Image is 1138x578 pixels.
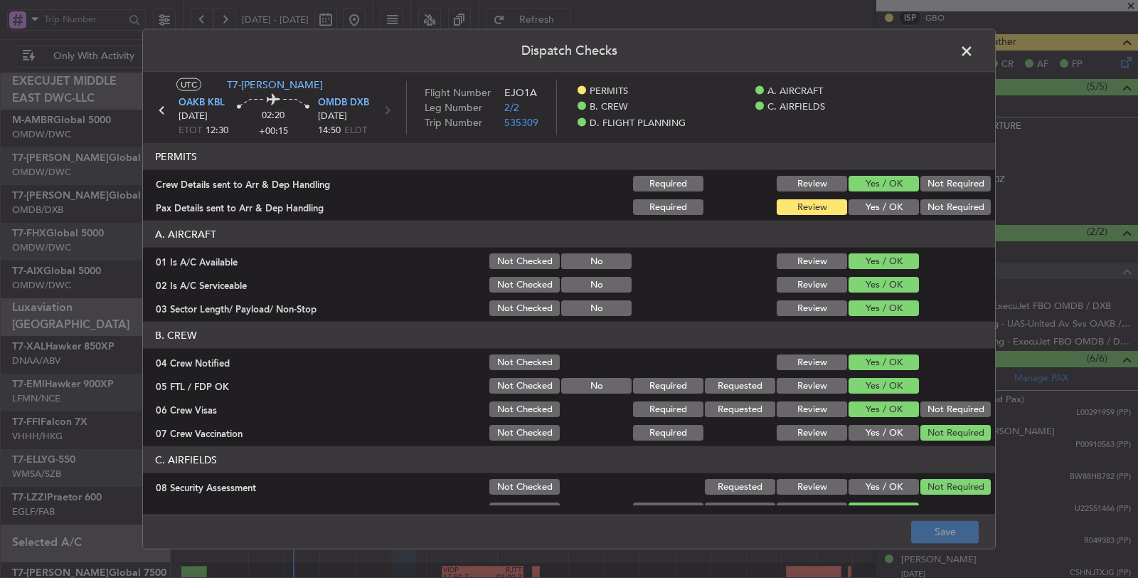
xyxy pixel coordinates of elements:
[849,199,919,215] button: Yes / OK
[849,277,919,293] button: Yes / OK
[920,425,991,441] button: Not Required
[849,378,919,394] button: Yes / OK
[143,30,995,73] header: Dispatch Checks
[920,176,991,191] button: Not Required
[920,479,991,495] button: Not Required
[920,401,991,417] button: Not Required
[849,425,919,441] button: Yes / OK
[849,503,919,518] button: Yes / OK
[849,354,919,370] button: Yes / OK
[849,253,919,269] button: Yes / OK
[849,300,919,316] button: Yes / OK
[920,199,991,215] button: Not Required
[849,479,919,495] button: Yes / OK
[849,401,919,417] button: Yes / OK
[849,176,919,191] button: Yes / OK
